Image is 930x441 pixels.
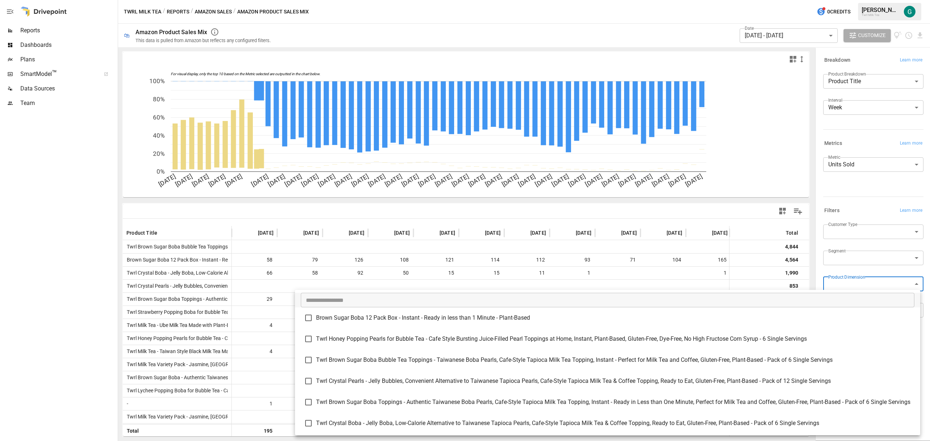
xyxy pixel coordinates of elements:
span: Twrl Crystal Pearls - Jelly Bubbles, Convenient Alternative to Taiwanese Tapioca Pearls, Cafe-Sty... [316,377,914,385]
span: Twrl Honey Popping Pearls for Bubble Tea - Cafe Style Bursting Juice-Filled Pearl Toppings at Hom... [316,335,914,343]
span: Brown Sugar Boba 12 Pack Box - Instant - Ready in less than 1 Minute - Plant-Based [316,313,914,322]
span: Twrl Crystal Boba - Jelly Boba, Low-Calorie Alternative to Taiwanese Tapioca Pearls, Cafe-Style T... [316,419,914,428]
span: Twrl Brown Sugar Boba Toppings - Authentic Taiwanese Boba Pearls, Cafe-Style Tapioca Milk Tea Top... [316,398,914,406]
span: Twrl Brown Sugar Boba Bubble Tea Toppings - Taiwanese Boba Pearls, Cafe-Style Tapioca Milk Tea To... [316,356,914,364]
